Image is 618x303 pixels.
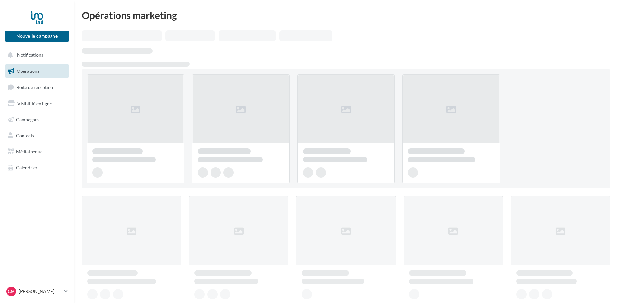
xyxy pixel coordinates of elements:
[82,10,610,20] div: Opérations marketing
[5,285,69,298] a: CM [PERSON_NAME]
[4,161,70,175] a: Calendrier
[5,31,69,42] button: Nouvelle campagne
[4,129,70,142] a: Contacts
[16,149,42,154] span: Médiathèque
[16,117,39,122] span: Campagnes
[16,165,38,170] span: Calendrier
[17,68,39,74] span: Opérations
[17,52,43,58] span: Notifications
[16,133,34,138] span: Contacts
[4,113,70,127] a: Campagnes
[4,48,68,62] button: Notifications
[4,97,70,110] a: Visibilité en ligne
[19,288,61,295] p: [PERSON_NAME]
[16,84,53,90] span: Boîte de réception
[4,64,70,78] a: Opérations
[4,80,70,94] a: Boîte de réception
[4,145,70,158] a: Médiathèque
[17,101,52,106] span: Visibilité en ligne
[8,288,15,295] span: CM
